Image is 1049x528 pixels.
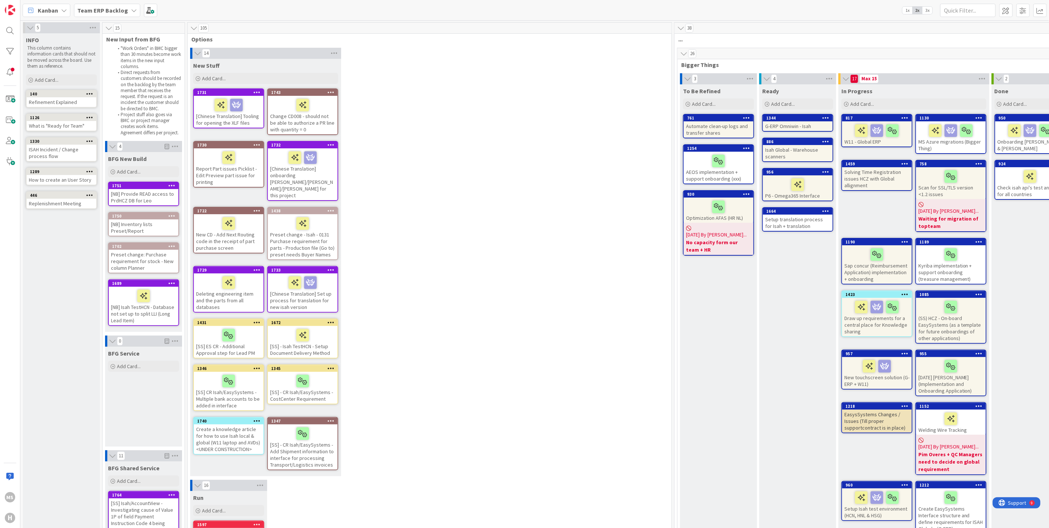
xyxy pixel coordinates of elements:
div: Max 15 [861,77,877,81]
span: 14 [202,49,210,58]
li: Project stuff also goes via BMC or project manager creates work items. Agreement differs per proj... [114,112,181,136]
a: 1750[NB] Inventory lists Preset/Report [108,212,179,236]
div: 1740Create a knowledge article for how to use Isah local & global (W11 laptop and AVDs) <UNDER CO... [194,418,263,454]
div: 140 [30,91,96,97]
div: 1702 [112,244,178,249]
span: Done [995,87,1009,95]
img: Visit kanbanzone.com [5,5,15,15]
div: 1732[Chinese Translation] onboarding [PERSON_NAME]/[PERSON_NAME]/[PERSON_NAME] for this project [268,142,337,200]
span: Add Card... [850,101,874,107]
span: Add Card... [771,101,795,107]
div: [SS] ES CR - Additional Approval step for Lead PM [194,326,263,358]
div: 1130MS Azure migrations (Bigger Thing) [916,115,986,153]
div: Scan for SSL/TLS version <1.2 issues [916,167,986,199]
a: 1152Welding Wire Tracking[DATE] By [PERSON_NAME]...Pim Overes + QC Managers need to decide on glo... [915,402,986,475]
div: 1731[Chinese Translation] Tooling for opening the XLF files [194,89,263,128]
div: 930Optimization AFAS (HR NL) [684,191,753,223]
div: 1733[Chinese Translation] Set up process for translation for new isah version [268,267,337,312]
div: [SS] - CR Isah/EasySystems - Add Shipment information to interface for processing Transport/Logis... [268,424,337,470]
span: 5 [35,23,41,32]
div: Isah Global - Warehouse scanners [763,145,833,161]
div: 1431 [197,320,263,325]
div: 1597 [197,522,263,527]
div: 1218EasysSystems Changes / Issues (Till proper supportcontract is in place) [842,403,912,433]
a: 1731[Chinese Translation] Tooling for opening the XLF files [193,88,264,128]
div: 1218 [842,403,912,410]
span: 1x [902,7,912,14]
div: How to create an User Story [27,175,96,185]
input: Quick Filter... [940,4,996,17]
span: Kanban [38,6,58,15]
span: Options [191,36,662,43]
div: 1730Report Part issues Picklist - Edit Preview part issue for printing [194,142,263,187]
div: 758 [916,161,986,167]
div: 1423 [842,291,912,298]
div: 1085 [916,291,986,298]
div: New touchscreen solution (G-ERP + W11) [842,357,912,389]
div: Setup Isah test environment (HCN, HNL & HSG) [842,488,912,520]
div: 1431[SS] ES CR - Additional Approval step for Lead PM [194,319,263,358]
div: Sap concur (Reimbursement Application) implementation + onboarding [842,245,912,284]
div: 1347 [268,418,337,424]
div: 1733 [268,267,337,273]
div: (SS) HCZ - On-board EasySystems (as a template for future onboardings of other applications) [916,298,986,343]
div: Deleting engineering item and the parts from all databases [194,273,263,312]
a: 1733[Chinese Translation] Set up process for translation for new isah version [267,266,338,313]
div: 1730 [194,142,263,148]
div: 1347 [271,418,337,424]
div: 817 [845,115,912,121]
div: 957 [845,351,912,356]
li: "Work Orders" in BMC bigger than 30 minutes become work items in the new input columns. [114,46,181,70]
div: 446Replenishment Meeting [27,192,96,208]
div: [SS] CR Isah/EasySystems - Multiple bank accounts to be added in interface [194,372,263,410]
div: 1740 [194,418,263,424]
div: 1722 [194,208,263,214]
div: 761Automate clean-up logs and transfer shares [684,115,753,138]
a: 1254AEOS implementation + support onboarding (xxx) [683,144,754,184]
div: 1345[SS] - CR Isah/EasySystems - CostCenter Requirement [268,365,337,404]
div: 1729 [197,268,263,273]
div: Preset change: Purchase requirement for stock - New column Planner [109,250,178,273]
div: [SS] - Isah TestHCN - Setup Document Delivery Method [268,326,337,358]
div: MS Azure migrations (Bigger Thing) [916,121,986,153]
div: Draw up requirements for a central place for Knowledge sharing [842,298,912,336]
div: 1751 [109,182,178,189]
a: 1126What is "Ready for Team" [26,114,97,131]
a: 1218EasysSystems Changes / Issues (Till proper supportcontract is in place) [841,402,912,433]
a: 1345[SS] - CR Isah/EasySystems - CostCenter Requirement [267,364,338,404]
div: 1743 [268,89,337,96]
div: What is "Ready for Team" [27,121,96,131]
div: [NB] Isah TestHCN - Database not set up to split LLI (Long Lead Item) [109,287,178,325]
a: 960Setup Isah test environment (HCN, HNL & HSG) [841,481,912,521]
div: Optimization AFAS (HR NL) [684,198,753,223]
div: Refinement Explained [27,97,96,107]
div: [SS] - CR Isah/EasySystems - CostCenter Requirement [268,372,337,404]
div: [Chinese Translation] Set up process for translation for new isah version [268,273,337,312]
div: 1085 [919,292,986,297]
b: Pim Overes + QC Managers need to decide on global requirement [918,451,984,473]
div: 1423Draw up requirements for a central place for Knowledge sharing [842,291,912,336]
a: 1190Sap concur (Reimbursement Application) implementation + onboarding [841,238,912,285]
div: 1750[NB] Inventory lists Preset/Report [109,213,178,236]
div: 1740 [197,418,263,424]
div: Create a knowledge article for how to use Isah local & global (W11 laptop and AVDs) <UNDER CONSTR... [194,424,263,454]
div: 1438 [271,208,337,213]
span: [DATE] By [PERSON_NAME]... [918,207,979,215]
div: 957New touchscreen solution (G-ERP + W11) [842,350,912,389]
b: Waiting for migration of topteam [918,215,984,230]
a: 886Isah Global - Warehouse scanners [762,138,833,162]
div: 1431 [194,319,263,326]
div: 1330 [30,139,96,144]
div: 1459 [842,161,912,167]
a: 1751[NB] Provide READ access to PrdHCZ DB for Leo [108,182,179,206]
div: 1345 [271,366,337,371]
a: 446Replenishment Meeting [26,191,97,209]
div: 1764 [109,492,178,498]
div: [NB] Inventory lists Preset/Report [109,219,178,236]
div: 955 [916,350,986,357]
div: 1733 [271,268,337,273]
p: This column contains information cards that should not be moved across the board. Use them as ref... [27,45,95,69]
div: 1597 [194,521,263,528]
a: 1459Solving Time Registration issues HCZ with Global allignment [841,160,912,191]
div: 1212 [916,482,986,488]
